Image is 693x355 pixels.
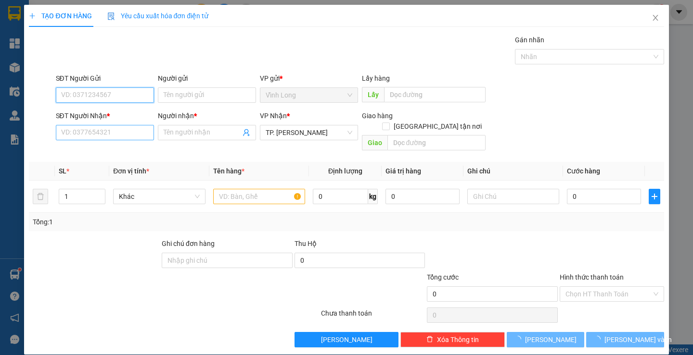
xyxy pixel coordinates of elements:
label: Gán nhãn [515,36,544,44]
span: Vĩnh Long [266,88,352,102]
input: VD: Bàn, Ghế [213,189,305,204]
span: Gửi: [8,9,23,19]
span: loading [514,336,525,343]
input: Dọc đường [387,135,486,150]
span: Lấy hàng [362,74,390,82]
span: Nhận: [63,9,86,19]
div: SĐT Người Nhận [56,110,154,121]
span: [PERSON_NAME] [321,334,372,345]
img: icon [107,12,115,20]
span: Đơn vị tính [113,167,149,175]
span: Tên hàng [213,167,244,175]
input: Dọc đường [384,87,486,102]
span: TẠO ĐƠN HÀNG [29,12,91,20]
span: [GEOGRAPHIC_DATA] tận nơi [390,121,486,132]
button: [PERSON_NAME] [295,332,399,347]
button: deleteXóa Thông tin [400,332,505,347]
input: Ghi Chú [467,189,559,204]
span: plus [29,12,36,19]
span: Giá trị hàng [385,167,421,175]
label: Hình thức thanh toán [560,273,624,281]
div: TP. [PERSON_NAME] [63,8,140,31]
button: delete [33,189,48,204]
span: Tổng cước [427,273,459,281]
div: SĐT Người Gửi [56,73,154,84]
div: CTY NHẤT LONG [63,31,140,43]
span: plus [649,193,660,200]
span: SL [59,167,66,175]
div: Người gửi [158,73,256,84]
label: Ghi chú đơn hàng [162,240,215,247]
span: close [652,14,659,22]
span: kg [368,189,378,204]
button: plus [649,189,660,204]
button: Close [642,5,669,32]
th: Ghi chú [463,162,563,181]
span: Định lượng [328,167,362,175]
span: Xóa Thông tin [437,334,479,345]
span: Khác [119,189,199,204]
div: 0937916106 [63,43,140,56]
span: Thu Hộ [295,240,317,247]
span: [PERSON_NAME] và In [604,334,672,345]
button: [PERSON_NAME] [507,332,584,347]
span: loading [594,336,604,343]
span: TP. Hồ Chí Minh [266,125,352,140]
input: 0 [385,189,460,204]
span: Giao [362,135,387,150]
button: [PERSON_NAME] và In [586,332,664,347]
span: delete [426,336,433,343]
span: user-add [243,129,250,136]
span: Yêu cầu xuất hóa đơn điện tử [107,12,209,20]
span: Lấy [362,87,384,102]
div: Vĩnh Long [8,8,56,31]
div: Chưa thanh toán [320,308,426,325]
span: [PERSON_NAME] [525,334,577,345]
div: VP gửi [260,73,358,84]
input: Ghi chú đơn hàng [162,253,293,268]
span: VP Nhận [260,112,287,120]
div: Tổng: 1 [33,217,268,227]
span: Giao hàng [362,112,393,120]
div: BÁN LẺ KHÔNG GIAO HÓA ĐƠN [8,31,56,77]
span: Cước hàng [567,167,600,175]
div: Người nhận [158,110,256,121]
